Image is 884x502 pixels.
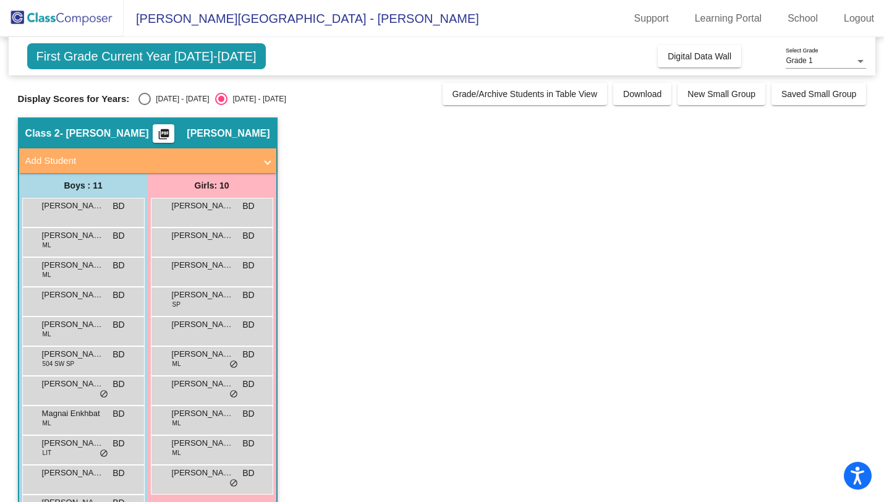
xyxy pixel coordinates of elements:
[623,89,661,99] span: Download
[172,359,181,368] span: ML
[786,56,812,65] span: Grade 1
[113,200,124,213] span: BD
[771,83,866,105] button: Saved Small Group
[242,289,254,302] span: BD
[113,259,124,272] span: BD
[242,259,254,272] span: BD
[172,259,234,271] span: [PERSON_NAME]
[113,437,124,450] span: BD
[242,318,254,331] span: BD
[172,300,181,309] span: SP
[172,448,181,457] span: ML
[43,359,75,368] span: 504 SW SP
[43,270,51,279] span: ML
[172,200,234,212] span: [PERSON_NAME]
[42,348,104,360] span: [PERSON_NAME]
[42,259,104,271] span: [PERSON_NAME]
[172,289,234,301] span: [PERSON_NAME]
[100,449,108,459] span: do_not_disturb_alt
[42,200,104,212] span: [PERSON_NAME]
[43,330,51,339] span: ML
[229,389,238,399] span: do_not_disturb_alt
[43,448,51,457] span: LIT
[778,9,828,28] a: School
[148,173,276,198] div: Girls: 10
[42,407,104,420] span: Magnai Enkhbat
[187,127,270,140] span: [PERSON_NAME]
[42,229,104,242] span: [PERSON_NAME]
[172,437,234,449] span: [PERSON_NAME]
[19,173,148,198] div: Boys : 11
[100,389,108,399] span: do_not_disturb_alt
[242,348,254,361] span: BD
[834,9,884,28] a: Logout
[124,9,479,28] span: [PERSON_NAME][GEOGRAPHIC_DATA] - [PERSON_NAME]
[229,479,238,488] span: do_not_disturb_alt
[668,51,731,61] span: Digital Data Wall
[242,467,254,480] span: BD
[60,127,149,140] span: - [PERSON_NAME]
[242,407,254,420] span: BD
[242,437,254,450] span: BD
[43,419,51,428] span: ML
[172,419,181,428] span: ML
[443,83,608,105] button: Grade/Archive Students in Table View
[42,467,104,479] span: [PERSON_NAME]
[113,467,124,480] span: BD
[242,200,254,213] span: BD
[172,229,234,242] span: [PERSON_NAME]
[113,229,124,242] span: BD
[42,289,104,301] span: [PERSON_NAME]
[42,318,104,331] span: [PERSON_NAME] [PERSON_NAME]
[113,407,124,420] span: BD
[151,93,209,104] div: [DATE] - [DATE]
[242,229,254,242] span: BD
[113,348,124,361] span: BD
[227,93,286,104] div: [DATE] - [DATE]
[172,407,234,420] span: [PERSON_NAME] Beemanakolly
[453,89,598,99] span: Grade/Archive Students in Table View
[19,148,276,173] mat-expansion-panel-header: Add Student
[229,360,238,370] span: do_not_disturb_alt
[27,43,266,69] span: First Grade Current Year [DATE]-[DATE]
[685,9,772,28] a: Learning Portal
[658,45,741,67] button: Digital Data Wall
[113,289,124,302] span: BD
[156,128,171,145] mat-icon: picture_as_pdf
[113,378,124,391] span: BD
[613,83,671,105] button: Download
[678,83,765,105] button: New Small Group
[172,318,234,331] span: [PERSON_NAME]
[18,93,130,104] span: Display Scores for Years:
[172,378,234,390] span: [PERSON_NAME]
[687,89,755,99] span: New Small Group
[172,467,234,479] span: [PERSON_NAME]
[781,89,856,99] span: Saved Small Group
[25,154,255,168] mat-panel-title: Add Student
[624,9,679,28] a: Support
[153,124,174,143] button: Print Students Details
[242,378,254,391] span: BD
[172,348,234,360] span: [PERSON_NAME]
[43,240,51,250] span: ML
[42,378,104,390] span: [PERSON_NAME]
[42,437,104,449] span: [PERSON_NAME]
[25,127,60,140] span: Class 2
[113,318,124,331] span: BD
[138,93,286,105] mat-radio-group: Select an option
